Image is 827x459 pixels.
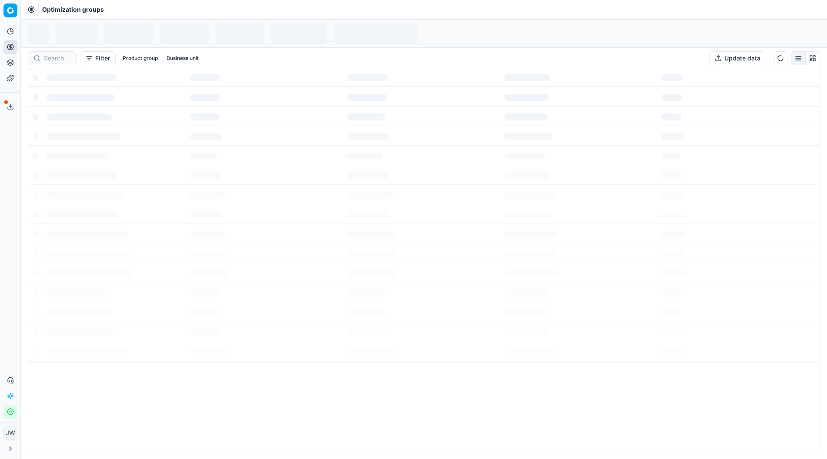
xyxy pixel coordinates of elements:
button: Product group [119,53,161,63]
button: Business unit [163,53,202,63]
button: JW [3,426,17,440]
nav: breadcrumb [42,5,104,14]
button: Update data [709,51,766,65]
span: JW [4,426,17,439]
button: Filter [80,51,116,65]
input: Search [44,54,71,63]
span: Optimization groups [42,5,104,14]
